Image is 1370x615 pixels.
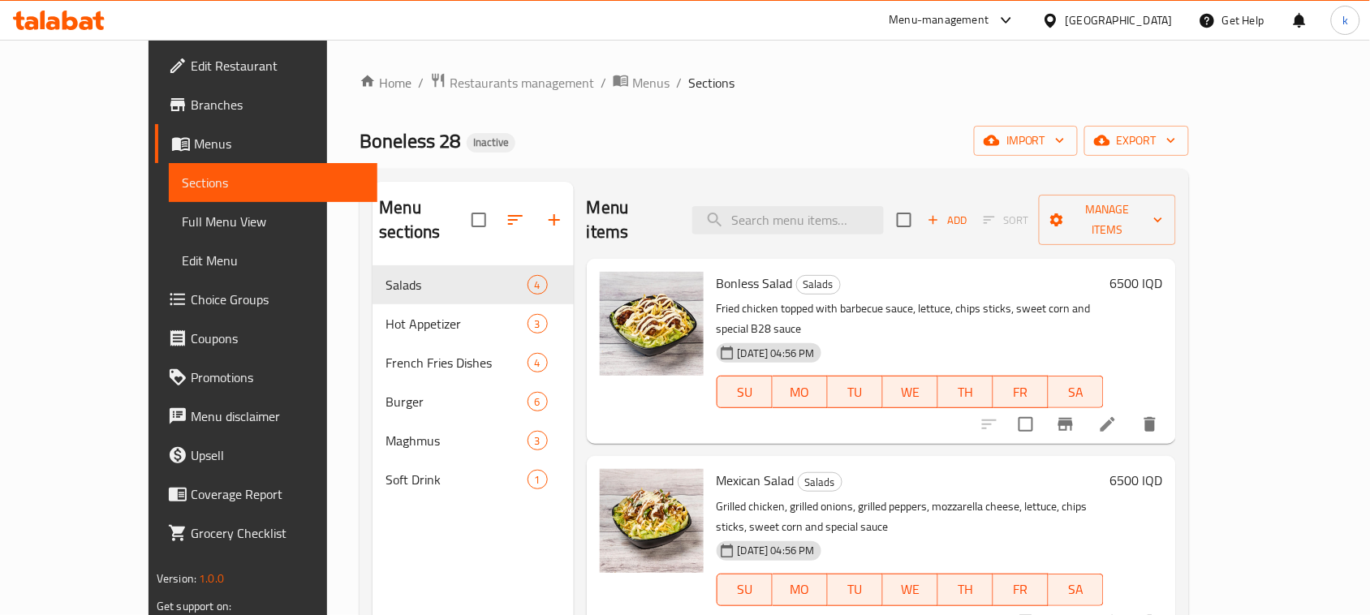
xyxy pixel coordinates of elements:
[450,73,594,92] span: Restaurants management
[528,472,547,488] span: 1
[379,196,471,244] h2: Menu sections
[828,574,883,606] button: TU
[797,275,840,294] span: Salads
[945,578,987,601] span: TH
[373,265,573,304] div: Salads4
[987,131,1065,151] span: import
[1110,469,1163,492] h6: 6500 IQD
[731,346,821,361] span: [DATE] 04:56 PM
[528,314,548,333] div: items
[169,241,377,280] a: Edit Menu
[890,578,932,601] span: WE
[1055,381,1097,404] span: SA
[887,203,921,237] span: Select section
[373,382,573,421] div: Burger6
[692,206,884,234] input: search
[360,123,460,159] span: Boneless 28
[1131,405,1170,444] button: delete
[1097,131,1176,151] span: export
[169,163,377,202] a: Sections
[1342,11,1348,29] span: k
[528,392,548,411] div: items
[467,133,515,153] div: Inactive
[731,543,821,558] span: [DATE] 04:56 PM
[600,469,704,573] img: Mexican Salad
[938,376,993,408] button: TH
[773,376,828,408] button: MO
[974,126,1078,156] button: import
[155,475,377,514] a: Coverage Report
[191,329,364,348] span: Coupons
[373,304,573,343] div: Hot Appetizer3
[386,353,527,372] span: French Fries Dishes
[1009,407,1043,441] span: Select to update
[834,578,877,601] span: TU
[430,72,594,93] a: Restaurants management
[1084,126,1189,156] button: export
[890,11,989,30] div: Menu-management
[613,72,670,93] a: Menus
[798,472,842,492] div: Salads
[528,431,548,450] div: items
[601,73,606,92] li: /
[373,259,573,505] nav: Menu sections
[386,431,527,450] span: Maghmus
[386,275,527,295] span: Salads
[1000,381,1042,404] span: FR
[925,211,969,230] span: Add
[155,514,377,553] a: Grocery Checklist
[1066,11,1173,29] div: [GEOGRAPHIC_DATA]
[993,574,1049,606] button: FR
[373,343,573,382] div: French Fries Dishes4
[528,316,547,332] span: 3
[386,470,527,489] span: Soft Drink
[360,73,411,92] a: Home
[676,73,682,92] li: /
[717,468,795,492] span: Mexican Salad
[155,85,377,124] a: Branches
[796,275,841,295] div: Salads
[528,275,548,295] div: items
[1098,415,1118,434] a: Edit menu item
[799,473,842,492] span: Salads
[688,73,735,92] span: Sections
[1049,376,1104,408] button: SA
[182,251,364,270] span: Edit Menu
[528,353,548,372] div: items
[779,381,821,404] span: MO
[717,376,773,408] button: SU
[600,272,704,376] img: Bonless Salad
[155,124,377,163] a: Menus
[993,376,1049,408] button: FR
[632,73,670,92] span: Menus
[155,436,377,475] a: Upsell
[155,46,377,85] a: Edit Restaurant
[938,574,993,606] button: TH
[191,56,364,75] span: Edit Restaurant
[1110,272,1163,295] h6: 6500 IQD
[373,421,573,460] div: Maghmus3
[157,568,196,589] span: Version:
[191,290,364,309] span: Choice Groups
[191,95,364,114] span: Branches
[717,299,1104,339] p: Fried chicken topped with barbecue sauce, lettuce, chips sticks, sweet corn and special B28 sauce
[373,460,573,499] div: Soft Drink1
[921,208,973,233] span: Add item
[418,73,424,92] li: /
[883,574,938,606] button: WE
[973,208,1039,233] span: Select section first
[1049,574,1104,606] button: SA
[1055,578,1097,601] span: SA
[155,397,377,436] a: Menu disclaimer
[191,445,364,465] span: Upsell
[462,203,496,237] span: Select all sections
[1046,405,1085,444] button: Branch-specific-item
[191,368,364,387] span: Promotions
[724,578,766,601] span: SU
[1000,578,1042,601] span: FR
[834,381,877,404] span: TU
[199,568,224,589] span: 1.0.0
[587,196,674,244] h2: Menu items
[191,406,364,426] span: Menu disclaimer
